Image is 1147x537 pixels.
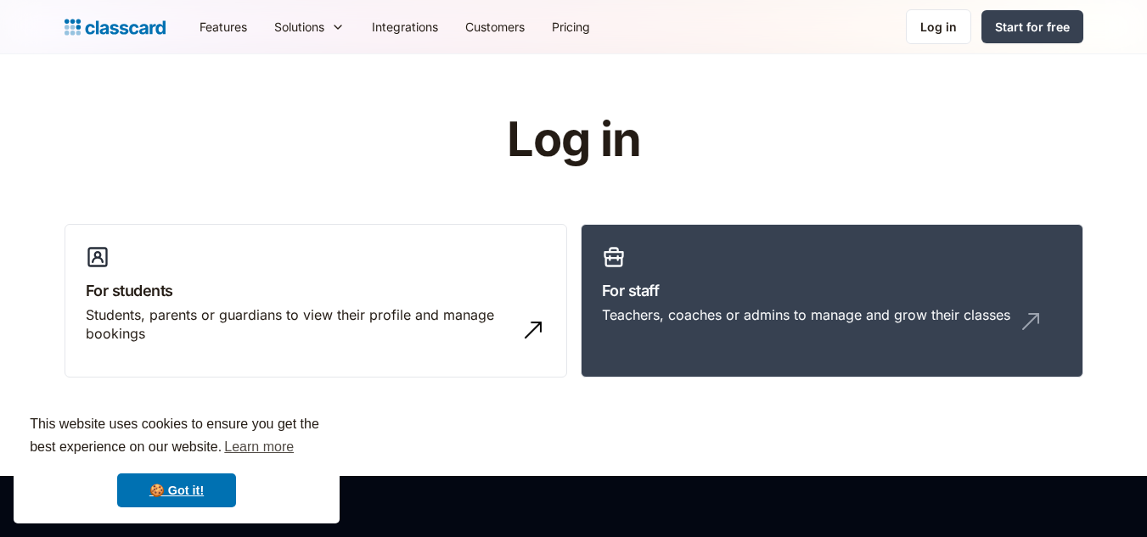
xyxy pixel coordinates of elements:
a: Features [186,8,261,46]
a: Log in [906,9,971,44]
a: For staffTeachers, coaches or admins to manage and grow their classes [581,224,1083,378]
div: Students, parents or guardians to view their profile and manage bookings [86,305,512,344]
h3: For students [86,279,546,302]
div: Start for free [995,18,1070,36]
a: Integrations [358,8,452,46]
a: Start for free [981,10,1083,43]
a: home [65,15,166,39]
div: Solutions [274,18,324,36]
div: Log in [920,18,957,36]
div: cookieconsent [14,398,340,523]
a: For studentsStudents, parents or guardians to view their profile and manage bookings [65,224,567,378]
div: Teachers, coaches or admins to manage and grow their classes [602,305,1010,324]
h3: For staff [602,279,1062,302]
a: dismiss cookie message [117,473,236,507]
a: learn more about cookies [222,434,296,460]
a: Customers [452,8,538,46]
div: Solutions [261,8,358,46]
a: Pricing [538,8,604,46]
span: This website uses cookies to ensure you get the best experience on our website. [30,414,323,460]
h1: Log in [304,114,843,166]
